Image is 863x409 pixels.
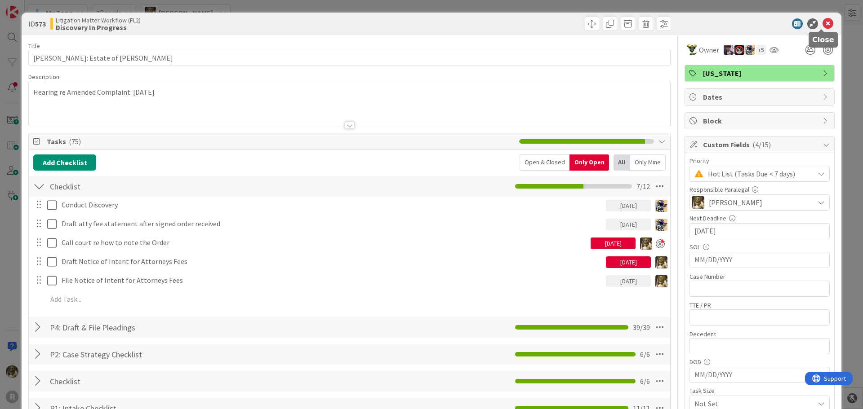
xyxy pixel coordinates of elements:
p: Call court re how to note the Order [62,237,587,248]
div: Task Size [690,387,830,394]
b: Discovery In Progress [56,24,141,31]
img: NC [686,44,697,55]
span: 39 / 39 [633,322,650,333]
input: Add Checklist... [47,319,249,335]
label: Title [28,42,40,50]
div: [DATE] [591,237,636,249]
span: ID [28,18,46,29]
span: 6 / 6 [640,376,650,387]
div: [DATE] [606,219,651,230]
p: File Notice of Intent for Attorneys Fees [62,275,602,286]
span: 7 / 12 [636,181,650,192]
div: SOL [690,244,830,250]
img: DG [655,275,667,287]
div: Priority [690,158,830,164]
p: Draft Notice of Intent for Attorneys Fees [62,256,602,267]
div: [DATE] [606,200,651,211]
span: 6 / 6 [640,349,650,360]
span: Hot List (Tasks Due < 7 days) [708,167,810,180]
div: Only Open [569,154,609,171]
span: Dates [703,92,818,102]
p: Hearing re Amended Complaint: [DATE] [33,87,666,97]
img: DG [692,196,704,209]
label: Case Number [690,273,725,281]
input: Add Checklist... [47,373,249,389]
input: type card name here... [28,50,671,66]
label: Decedent [690,330,716,338]
img: DG [640,237,652,250]
div: All [614,154,630,171]
img: DG [655,256,667,268]
input: MM/DD/YYYY [694,224,825,239]
div: Next Deadline [690,215,830,221]
span: Tasks [47,136,515,147]
b: 573 [35,19,46,28]
div: [DATE] [606,256,651,268]
img: TM [655,200,667,212]
span: [PERSON_NAME] [709,197,762,208]
span: Owner [699,44,719,55]
span: Support [19,1,41,12]
p: Conduct Discovery [62,200,602,210]
input: MM/DD/YYYY [694,367,825,383]
div: Only Mine [630,154,666,171]
input: Add Checklist... [47,178,249,194]
span: [US_STATE] [703,68,818,79]
div: [DATE] [606,275,651,287]
div: Open & Closed [520,154,569,171]
span: Block [703,115,818,126]
input: Add Checklist... [47,346,249,362]
img: ML [724,45,734,55]
input: MM/DD/YYYY [694,252,825,268]
p: Draft atty fee statement after signed order received [62,219,602,229]
span: Litigation Matter Workflow (FL2) [56,17,141,24]
span: Description [28,73,59,81]
div: Responsible Paralegal [690,186,830,193]
img: JS [734,45,744,55]
span: ( 75 ) [69,137,81,146]
span: Custom Fields [703,139,818,150]
div: + 5 [756,45,766,55]
span: ( 4/15 ) [752,140,771,149]
label: TTE / PR [690,301,711,309]
img: TM [745,45,755,55]
h5: Close [812,35,834,44]
div: DOD [690,359,830,365]
button: Add Checklist [33,154,96,171]
img: TM [655,219,667,231]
